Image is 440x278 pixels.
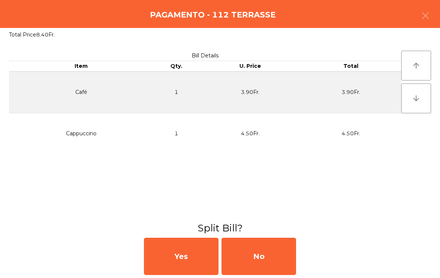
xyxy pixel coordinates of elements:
button: arrow_upward [401,51,431,80]
td: 3.90Fr. [301,72,401,113]
td: 1 [153,72,199,113]
span: Bill Details [192,52,219,59]
th: Total [301,61,401,72]
td: 4.50Fr. [301,113,401,154]
span: Total Price [9,31,36,38]
i: arrow_downward [412,94,421,103]
h3: Split Bill? [6,221,434,235]
td: Cappuccino [9,113,153,154]
div: No [221,238,296,275]
td: 1 [153,113,199,154]
th: Qty. [153,61,199,72]
td: Café [9,72,153,113]
h4: Pagamento - 112 TERRASSE [150,9,276,20]
div: Yes [144,238,219,275]
th: Item [9,61,153,72]
th: U. Price [199,61,300,72]
td: 3.90Fr. [199,72,300,113]
i: arrow_upward [412,61,421,70]
span: 8.40Fr. [36,31,55,38]
button: arrow_downward [401,83,431,113]
td: 4.50Fr. [199,113,300,154]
